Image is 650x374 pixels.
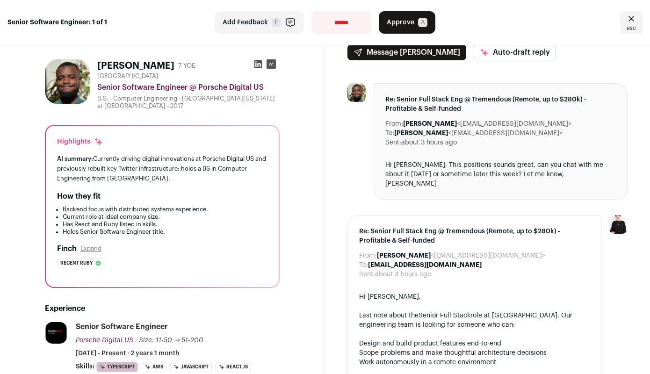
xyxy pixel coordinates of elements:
h2: Experience [45,303,280,314]
li: Scope problems and make thoughtful architecture decisions [359,348,590,358]
img: 39ea73819c3310c41e55a2d00d3816fcd1c3bf3f1d9657f3e8aa35322c06853c.jpg [45,322,67,344]
li: Current role at ideal company size. [63,213,267,221]
li: Work autonomously in a remote environment [359,358,590,367]
div: Hi [PERSON_NAME], This positions sounds great, can you chat with me about it [DATE] or sometime l... [385,160,616,188]
dd: about 3 hours ago [401,138,457,147]
li: Holds Senior Software Engineer title. [63,228,267,236]
span: Approve [387,18,414,27]
span: [GEOGRAPHIC_DATA] [97,72,159,80]
span: Skills: [76,362,94,371]
span: A [418,18,427,27]
dd: about 4 hours ago [375,270,431,279]
div: Last note about the role at [GEOGRAPHIC_DATA]. Our engineering team is looking for someone who can: [359,311,590,330]
div: B.S. - Computer Engineering - [GEOGRAPHIC_DATA][US_STATE] at [GEOGRAPHIC_DATA] - 2017 [97,95,280,110]
li: JavaScript [170,362,212,372]
b: [PERSON_NAME] [394,130,448,137]
span: F [272,18,281,27]
div: Hi [PERSON_NAME], [359,292,590,302]
h2: Finch [57,243,77,254]
dt: Sent: [385,138,401,147]
div: Senior Software Engineer @ Porsche Digital US [97,82,280,93]
li: AWS [142,362,166,372]
h1: [PERSON_NAME] [97,59,174,72]
li: React.js [216,362,251,372]
a: Senior Full Stack [419,312,470,319]
dd: <[EMAIL_ADDRESS][DOMAIN_NAME]> [377,251,545,260]
span: [DATE] - Present · 2 years 1 month [76,349,180,358]
button: Approve A [379,11,435,34]
li: Backend focus with distributed systems experience. [63,206,267,213]
img: 9240684-medium_jpg [609,215,628,234]
div: Currently driving digital innovations at Porsche Digital US and previously rebuilt key Twitter in... [57,154,267,183]
dd: <[EMAIL_ADDRESS][DOMAIN_NAME]> [394,129,563,138]
li: Design and build product features end-to-end [359,339,590,348]
div: Highlights [57,137,103,146]
dd: <[EMAIL_ADDRESS][DOMAIN_NAME]> [403,119,571,129]
div: Senior Software Engineer [76,322,168,332]
span: · Size: 11-50 → 51-200 [135,337,203,344]
span: AI summary: [57,156,93,162]
dt: From: [385,119,403,129]
span: Re: Senior Full Stack Eng @ Tremendous (Remote, up to $280k) - Profitable & Self-funded [359,227,590,245]
span: Re: Senior Full Stack Eng @ Tremendous (Remote, up to $280k) - Profitable & Self-funded [385,95,616,114]
dt: Sent: [359,270,375,279]
button: Expand [80,245,101,252]
button: Auto-draft reply [474,44,556,60]
div: 7 YOE [178,61,195,71]
button: Add Feedback F [215,11,304,34]
a: Close [620,11,643,34]
span: Porsche Digital US [76,337,133,344]
span: Add Feedback [223,18,268,27]
li: TypeScript [96,362,138,372]
button: Message [PERSON_NAME] [347,44,466,60]
strong: Senior Software Engineer: 1 of 1 [7,18,107,27]
dt: From: [359,251,377,260]
span: esc [627,24,636,32]
b: [EMAIL_ADDRESS][DOMAIN_NAME] [368,262,482,268]
span: Recent ruby [60,259,93,268]
b: [PERSON_NAME] [377,252,431,259]
li: Has React and Ruby listed in skills. [63,221,267,228]
dt: To: [359,260,368,270]
h2: How they fit [57,191,101,202]
img: e4c126823d1e662c783ab955a3cb13a5345de535f1a6f74536a82bd8fcc3ab0a.jpg [45,59,90,104]
img: e4c126823d1e662c783ab955a3cb13a5345de535f1a6f74536a82bd8fcc3ab0a.jpg [347,83,366,102]
b: [PERSON_NAME] [403,121,457,127]
dt: To: [385,129,394,138]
